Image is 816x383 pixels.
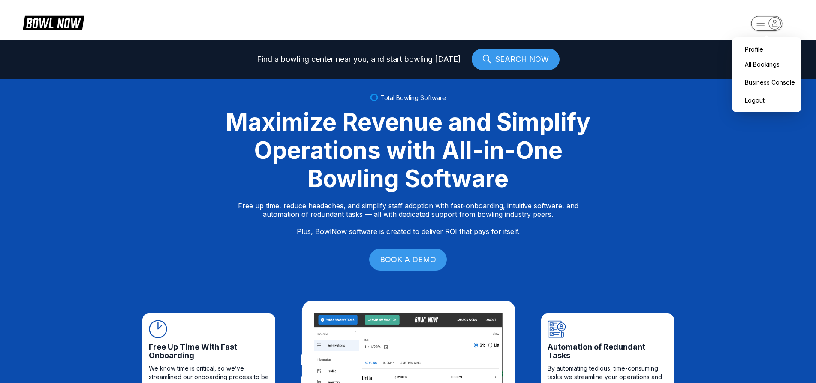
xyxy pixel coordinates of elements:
[548,343,668,360] span: Automation of Redundant Tasks
[472,49,560,70] a: SEARCH NOW
[736,57,797,72] a: All Bookings
[736,75,797,90] a: Business Console
[238,201,578,236] p: Free up time, reduce headaches, and simplify staff adoption with fast-onboarding, intuitive softw...
[257,55,461,64] span: Find a bowling center near you, and start bowling [DATE]
[215,108,601,193] div: Maximize Revenue and Simplify Operations with All-in-One Bowling Software
[369,249,447,271] a: BOOK A DEMO
[736,93,797,108] button: Logout
[380,94,446,101] span: Total Bowling Software
[149,343,269,360] span: Free Up Time With Fast Onboarding
[736,42,797,57] a: Profile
